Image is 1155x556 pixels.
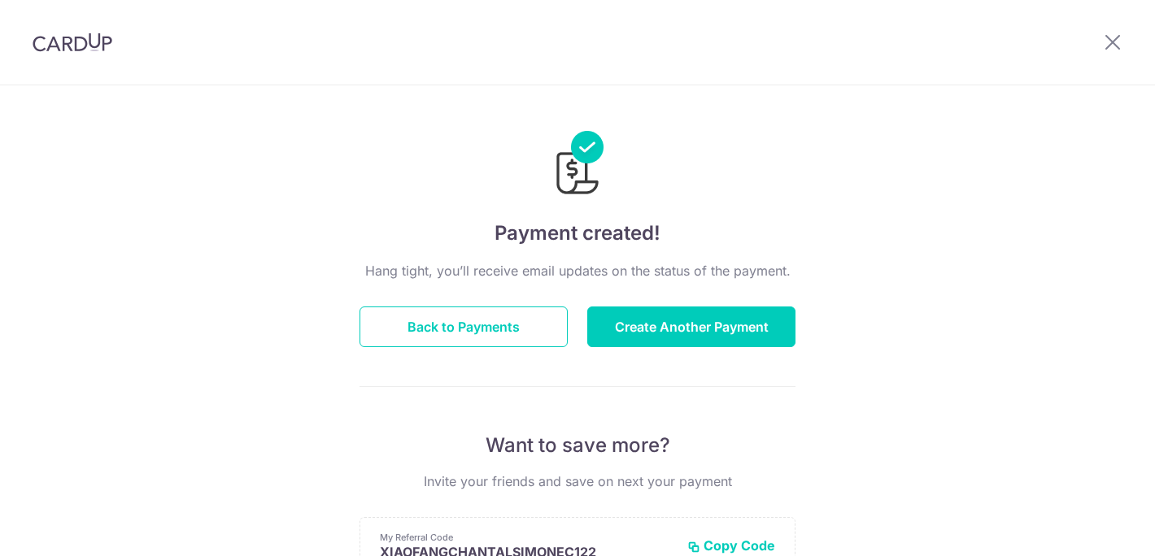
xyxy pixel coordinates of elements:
img: Payments [551,131,604,199]
p: Invite your friends and save on next your payment [360,471,795,491]
img: CardUp [33,33,112,52]
p: Hang tight, you’ll receive email updates on the status of the payment. [360,261,795,280]
button: Back to Payments [360,306,568,347]
button: Create Another Payment [587,306,795,347]
p: Want to save more? [360,432,795,458]
button: Copy Code [687,537,775,554]
p: My Referral Code [380,531,674,544]
h4: Payment created! [360,219,795,248]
